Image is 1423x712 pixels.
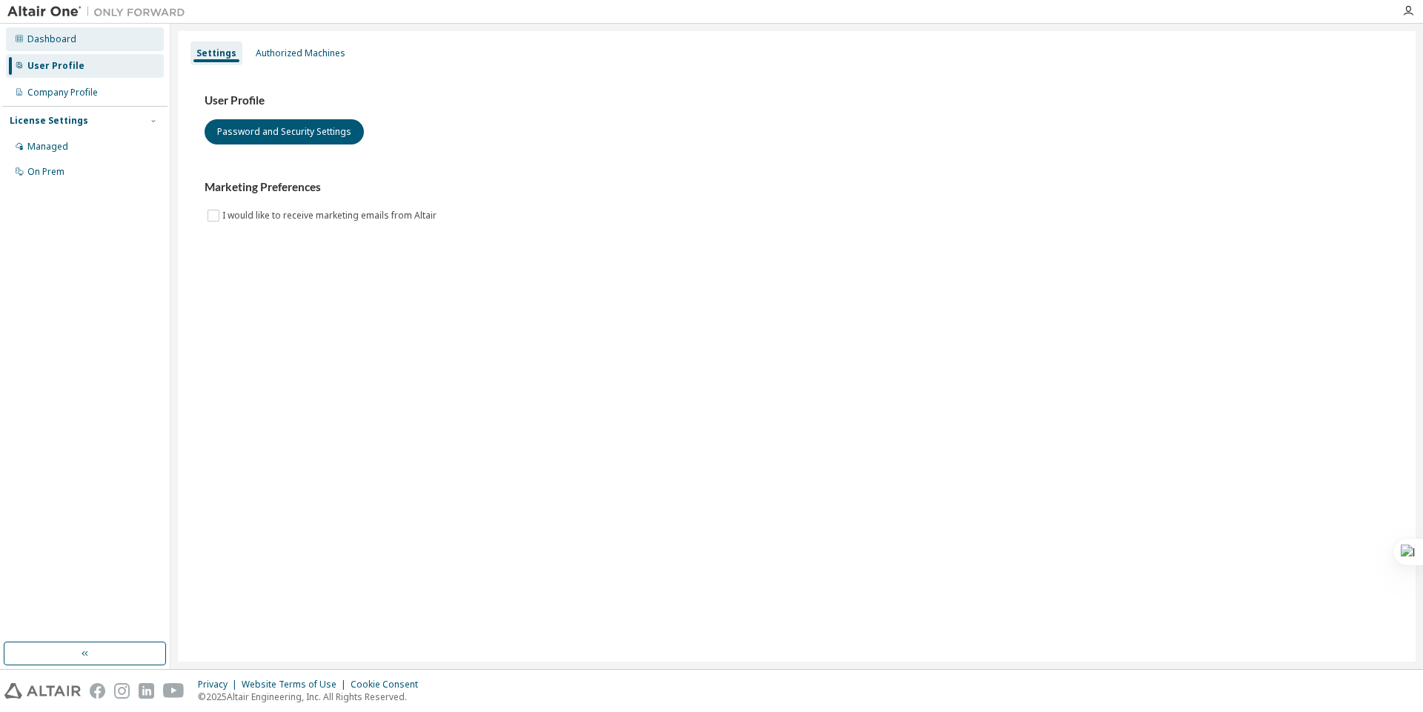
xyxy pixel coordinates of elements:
div: Company Profile [27,87,98,99]
div: On Prem [27,166,64,178]
div: License Settings [10,115,88,127]
div: Cookie Consent [351,679,427,691]
img: linkedin.svg [139,683,154,699]
img: facebook.svg [90,683,105,699]
div: Website Terms of Use [242,679,351,691]
div: Dashboard [27,33,76,45]
img: altair_logo.svg [4,683,81,699]
div: User Profile [27,60,84,72]
div: Managed [27,141,68,153]
img: instagram.svg [114,683,130,699]
div: Privacy [198,679,242,691]
button: Password and Security Settings [205,119,364,144]
h3: User Profile [205,93,1389,108]
label: I would like to receive marketing emails from Altair [222,207,439,224]
img: Altair One [7,4,193,19]
p: © 2025 Altair Engineering, Inc. All Rights Reserved. [198,691,427,703]
img: youtube.svg [163,683,185,699]
div: Settings [196,47,236,59]
h3: Marketing Preferences [205,180,1389,195]
div: Authorized Machines [256,47,345,59]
